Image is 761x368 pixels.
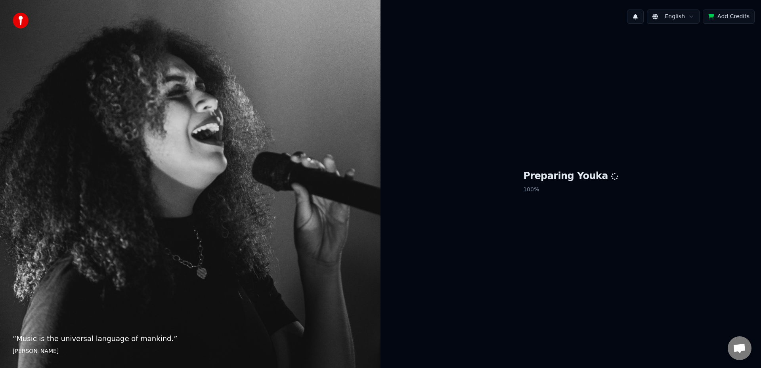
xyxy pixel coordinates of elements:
[728,336,751,360] div: Open chat
[13,347,368,355] footer: [PERSON_NAME]
[523,183,618,197] p: 100 %
[13,333,368,344] p: “ Music is the universal language of mankind. ”
[523,170,618,183] h1: Preparing Youka
[703,10,755,24] button: Add Credits
[13,13,29,29] img: youka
